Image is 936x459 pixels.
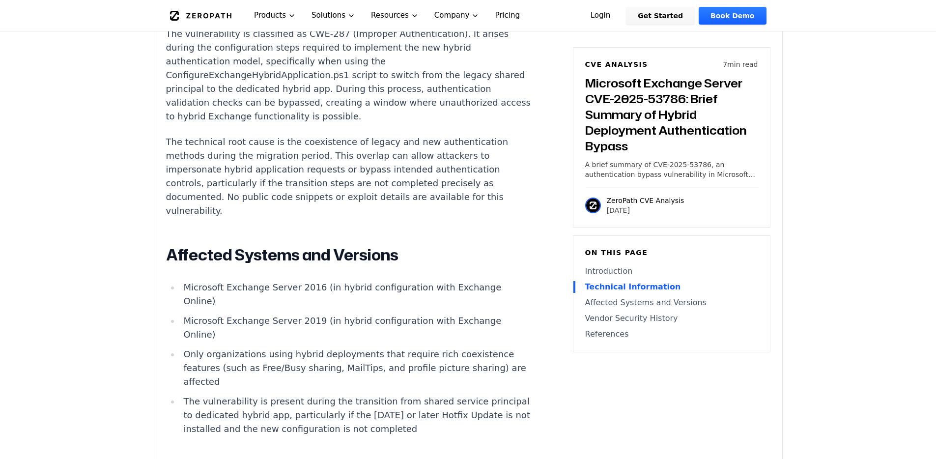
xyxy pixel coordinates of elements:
[166,245,532,265] h2: Affected Systems and Versions
[607,196,684,205] p: ZeroPath CVE Analysis
[585,248,758,258] h6: On this page
[180,395,532,436] li: The vulnerability is present during the transition from shared service principal to dedicated hyb...
[180,347,532,389] li: Only organizations using hybrid deployments that require rich coexistence features (such as Free/...
[166,135,532,218] p: The technical root cause is the coexistence of legacy and new authentication methods during the m...
[585,265,758,277] a: Introduction
[585,198,601,213] img: ZeroPath CVE Analysis
[626,7,695,25] a: Get Started
[585,297,758,309] a: Affected Systems and Versions
[585,160,758,179] p: A brief summary of CVE-2025-53786, an authentication bypass vulnerability in Microsoft Exchange S...
[180,314,532,342] li: Microsoft Exchange Server 2019 (in hybrid configuration with Exchange Online)
[585,328,758,340] a: References
[723,59,758,69] p: 7 min read
[585,313,758,324] a: Vendor Security History
[585,281,758,293] a: Technical Information
[607,205,684,215] p: [DATE]
[166,27,532,123] p: The vulnerability is classified as CWE-287 (Improper Authentication). It arises during the config...
[180,281,532,308] li: Microsoft Exchange Server 2016 (in hybrid configuration with Exchange Online)
[585,59,648,69] h6: CVE Analysis
[579,7,623,25] a: Login
[585,75,758,154] h3: Microsoft Exchange Server CVE-2025-53786: Brief Summary of Hybrid Deployment Authentication Bypass
[699,7,766,25] a: Book Demo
